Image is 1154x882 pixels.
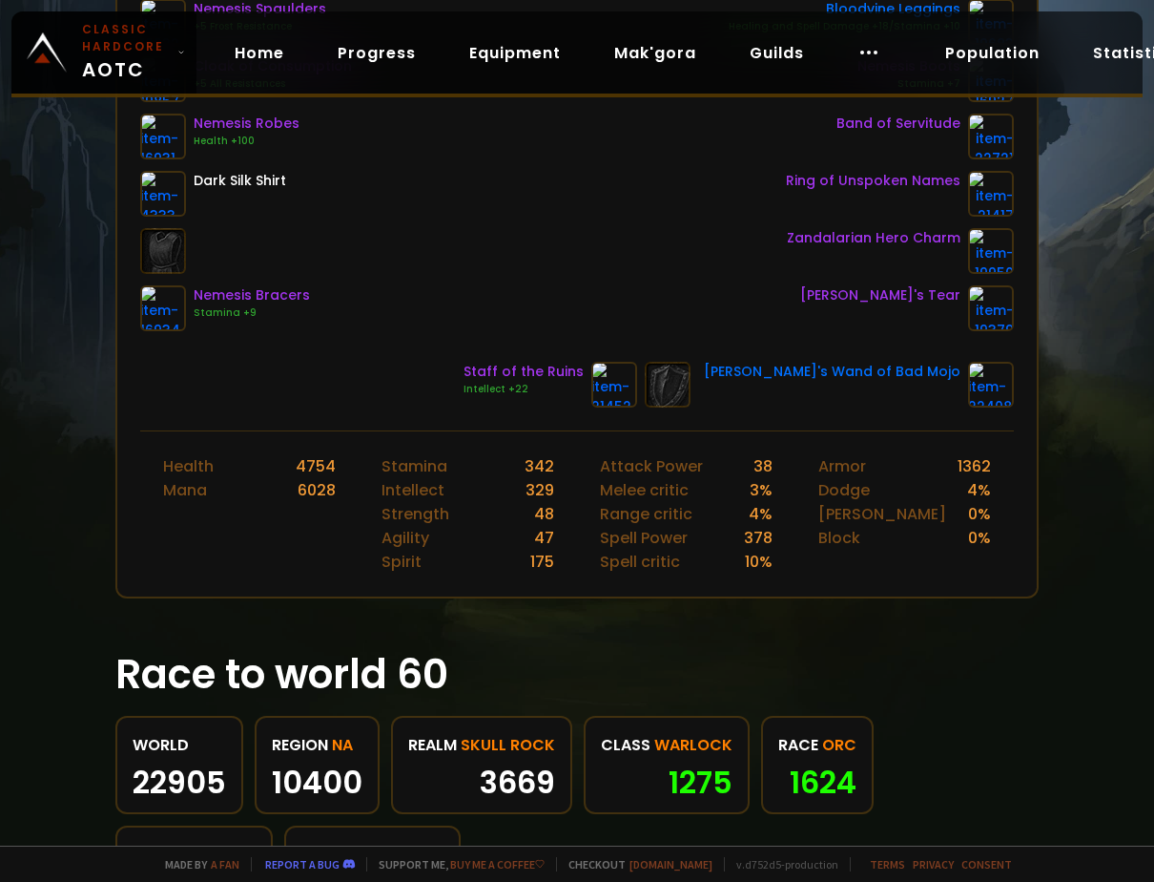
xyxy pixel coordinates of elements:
div: World [133,733,226,757]
div: 48 [534,502,554,526]
div: 1275 [601,768,732,797]
div: Strength [381,502,449,526]
div: 329 [525,478,554,502]
img: item-22408 [968,362,1014,408]
span: Orc [822,733,856,757]
div: 3669 [408,768,555,797]
a: Classic HardcoreAOTC [11,11,196,94]
div: 1362 [958,454,991,478]
div: [PERSON_NAME] [818,502,946,526]
a: Consent [961,857,1012,871]
div: class [601,733,732,757]
div: Spirit [381,550,422,574]
a: World22905 [115,716,243,814]
div: 4 % [749,502,773,526]
div: Attack Power [600,454,703,478]
div: 378 [744,526,773,550]
a: Progress [322,33,431,73]
div: Zandalarian Hero Charm [787,228,960,248]
div: 0 % [968,502,991,526]
span: Support me, [366,857,545,871]
div: Stamina +9 [194,305,310,321]
div: Spell Power [600,526,688,550]
a: Guilds [734,33,819,73]
div: race [778,733,856,757]
div: faction [133,843,256,867]
div: 47 [534,526,554,550]
div: Nemesis Bracers [194,285,310,305]
div: Dodge [818,478,870,502]
span: Skull Rock [461,733,555,757]
div: Nemesis Robes [194,114,299,134]
a: Population [930,33,1055,73]
div: 4754 [296,454,336,478]
div: realm [408,733,555,757]
span: AOTC [82,21,170,84]
span: NA [332,733,353,757]
span: Horde [204,843,256,867]
a: regionNA10400 [255,716,380,814]
div: [PERSON_NAME]'s Tear [800,285,960,305]
div: 6028 [298,478,336,502]
div: Dark Silk Shirt [194,171,286,191]
a: Home [219,33,299,73]
div: Intellect [381,478,444,502]
div: 10 % [745,550,773,574]
div: Range critic [600,502,692,526]
div: region [272,733,362,757]
div: Mana [163,478,207,502]
a: Equipment [454,33,576,73]
div: 175 [530,550,554,574]
small: Classic Hardcore [82,21,170,55]
a: Privacy [913,857,954,871]
div: Agility [381,526,429,550]
div: Spell critic [600,550,680,574]
a: classWarlock1275 [584,716,750,814]
img: item-19950 [968,228,1014,274]
div: Block [818,526,860,550]
div: guild [301,843,443,867]
a: realmSkull Rock3669 [391,716,572,814]
span: Checkout [556,857,712,871]
div: 0 % [968,526,991,550]
a: Report a bug [265,857,340,871]
img: item-19379 [968,285,1014,331]
h1: Race to world 60 [115,644,1039,704]
img: item-21452 [591,362,637,408]
div: 1624 [778,768,856,797]
div: 38 [753,454,773,478]
a: raceOrc1624 [761,716,874,814]
div: 3 % [750,478,773,502]
a: Mak'gora [599,33,711,73]
img: item-16934 [140,285,186,331]
img: item-4333 [140,171,186,217]
a: [DOMAIN_NAME] [629,857,712,871]
div: 22905 [133,768,226,797]
a: Buy me a coffee [450,857,545,871]
span: Warlock [654,733,732,757]
div: 4 % [967,478,991,502]
div: Staff of the Ruins [464,362,584,382]
div: [PERSON_NAME]'s Wand of Bad Mojo [704,362,960,382]
div: Health [163,454,214,478]
div: Stamina [381,454,447,478]
div: Intellect +22 [464,382,584,397]
img: item-22721 [968,114,1014,159]
div: Armor [818,454,866,478]
div: Band of Servitude [836,114,960,134]
div: Ring of Unspoken Names [786,171,960,191]
a: a fan [211,857,239,871]
div: 10400 [272,768,362,797]
div: 342 [525,454,554,478]
img: item-21417 [968,171,1014,217]
span: Death Wish [351,843,443,867]
img: item-16931 [140,114,186,159]
a: Terms [870,857,905,871]
span: v. d752d5 - production [724,857,838,871]
span: Made by [154,857,239,871]
div: Health +100 [194,134,299,149]
div: Melee critic [600,478,689,502]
